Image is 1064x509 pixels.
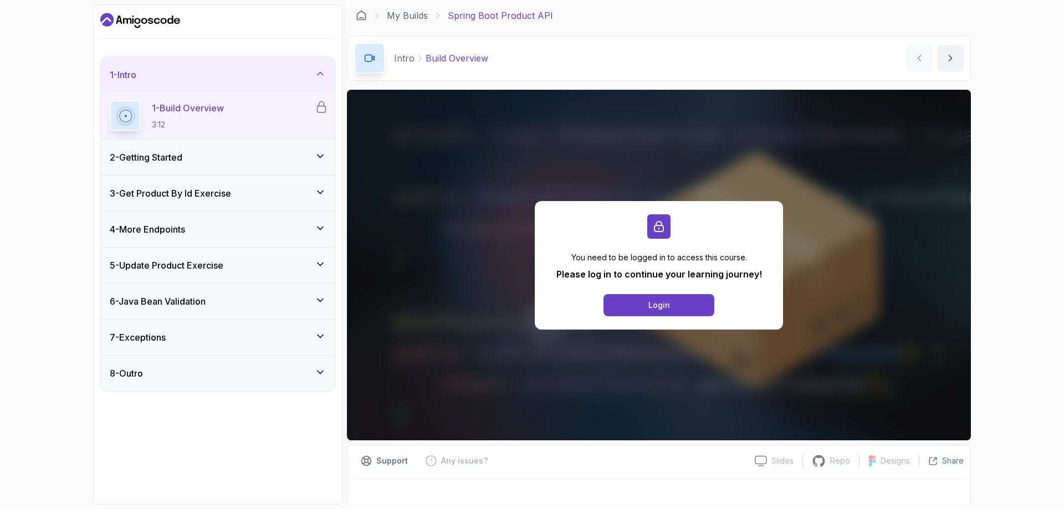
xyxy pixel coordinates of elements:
[110,331,166,344] h3: 7 - Exceptions
[648,300,670,311] div: Login
[100,12,180,29] a: Dashboard
[448,9,553,22] p: Spring Boot Product API
[110,223,185,236] h3: 4 - More Endpoints
[110,259,223,272] h3: 5 - Update Product Exercise
[101,284,335,319] button: 6-Java Bean Validation
[556,252,762,263] p: You need to be logged in to access this course.
[110,367,143,380] h3: 8 - Outro
[603,294,714,316] button: Login
[830,455,850,466] p: Repo
[101,57,335,92] button: 1-Intro
[101,356,335,391] button: 8-Outro
[152,119,224,130] p: 3:12
[771,455,794,466] p: Slides
[919,455,964,466] button: Share
[556,268,762,281] p: Please log in to continue your learning journey!
[101,212,335,247] button: 4-More Endpoints
[110,100,326,131] button: 1-Build Overview3:12
[354,452,415,470] button: Support button
[376,455,408,466] p: Support
[101,140,335,175] button: 2-Getting Started
[426,52,488,65] p: Build Overview
[881,455,910,466] p: Designs
[356,10,367,21] a: Dashboard
[110,187,231,200] h3: 3 - Get Product By Id Exercise
[441,455,488,466] p: Any issues?
[394,52,415,65] p: Intro
[152,101,224,115] p: 1 - Build Overview
[942,455,964,466] p: Share
[110,151,182,164] h3: 2 - Getting Started
[387,9,428,22] a: My Builds
[101,176,335,211] button: 3-Get Product By Id Exercise
[906,45,933,71] button: previous content
[110,68,136,81] h3: 1 - Intro
[101,320,335,355] button: 7-Exceptions
[937,45,964,71] button: next content
[101,248,335,283] button: 5-Update Product Exercise
[110,295,206,308] h3: 6 - Java Bean Validation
